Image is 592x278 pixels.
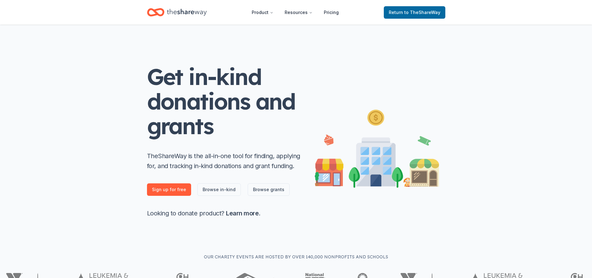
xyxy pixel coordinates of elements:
[315,107,439,188] img: Illustration for landing page
[280,6,318,19] button: Resources
[247,5,344,20] nav: Main
[389,9,440,16] span: Return
[197,183,241,196] a: Browse in-kind
[147,151,302,171] p: TheShareWay is the all-in-one tool for finding, applying for, and tracking in-kind donations and ...
[147,208,302,218] p: Looking to donate product? .
[319,6,344,19] a: Pricing
[147,5,207,20] a: Home
[404,10,440,15] span: to TheShareWay
[226,210,259,217] a: Learn more
[247,6,278,19] button: Product
[248,183,290,196] a: Browse grants
[147,183,191,196] a: Sign up for free
[147,64,302,139] h1: Get in-kind donations and grants
[384,6,445,19] a: Returnto TheShareWay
